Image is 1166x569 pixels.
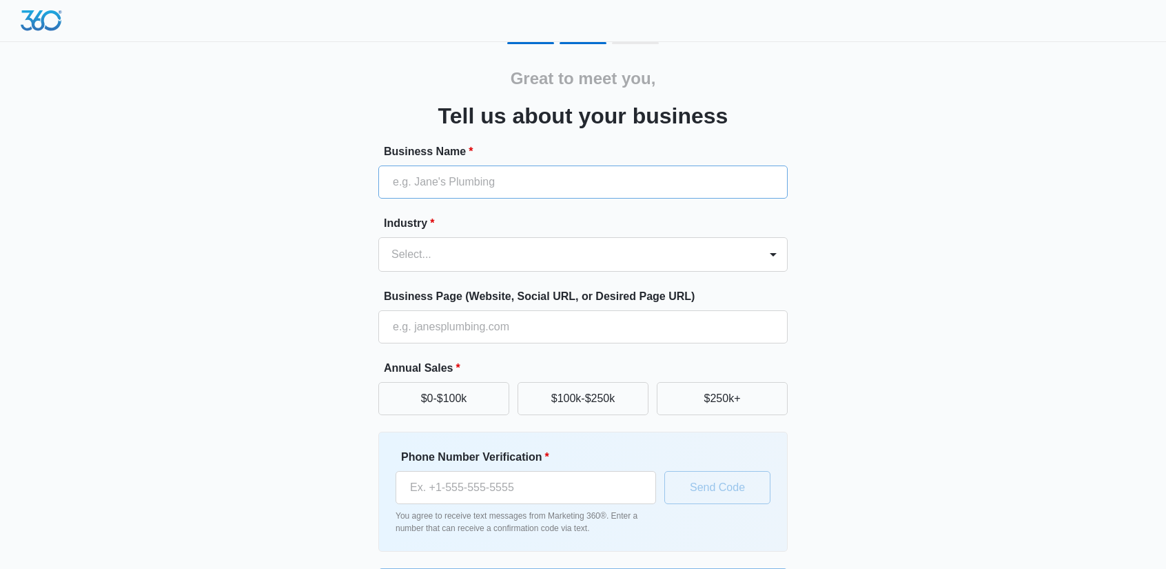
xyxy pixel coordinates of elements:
[384,215,793,232] label: Industry
[384,288,793,305] label: Business Page (Website, Social URL, or Desired Page URL)
[378,310,788,343] input: e.g. janesplumbing.com
[401,449,662,466] label: Phone Number Verification
[396,471,656,504] input: Ex. +1-555-555-5555
[438,99,728,132] h3: Tell us about your business
[378,382,509,415] button: $0-$100k
[518,382,648,415] button: $100k-$250k
[511,66,656,91] h2: Great to meet you,
[378,166,788,199] input: e.g. Jane's Plumbing
[657,382,788,415] button: $250k+
[384,360,793,377] label: Annual Sales
[384,143,793,160] label: Business Name
[396,510,656,535] p: You agree to receive text messages from Marketing 360®. Enter a number that can receive a confirm...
